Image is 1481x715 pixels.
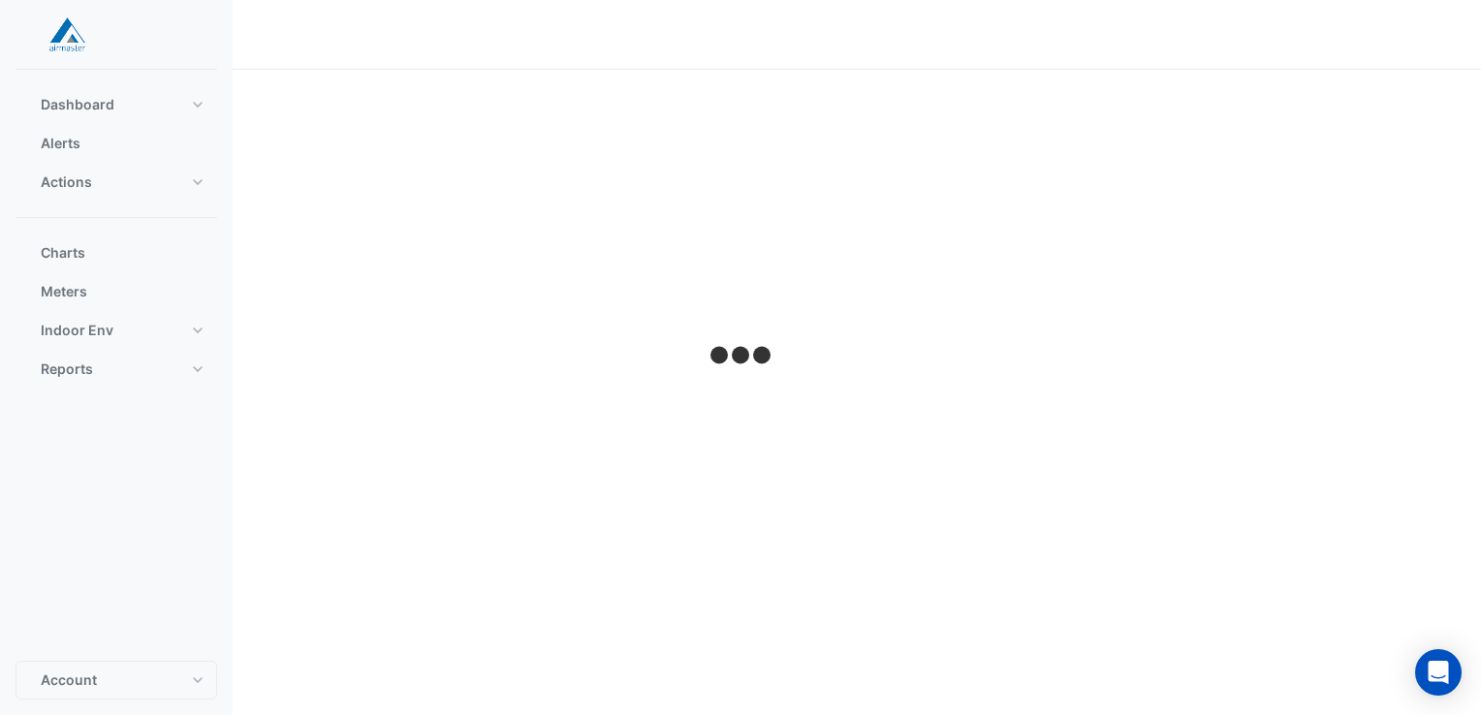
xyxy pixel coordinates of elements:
span: Indoor Env [41,321,113,340]
button: Actions [16,163,217,202]
span: Meters [41,282,87,301]
button: Indoor Env [16,311,217,350]
button: Charts [16,233,217,272]
img: Company Logo [23,16,110,54]
div: Open Intercom Messenger [1415,649,1462,696]
span: Charts [41,243,85,263]
button: Meters [16,272,217,311]
button: Alerts [16,124,217,163]
span: Account [41,670,97,690]
span: Reports [41,359,93,379]
button: Reports [16,350,217,389]
span: Alerts [41,134,80,153]
button: Dashboard [16,85,217,124]
button: Account [16,661,217,699]
span: Actions [41,172,92,192]
span: Dashboard [41,95,114,114]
